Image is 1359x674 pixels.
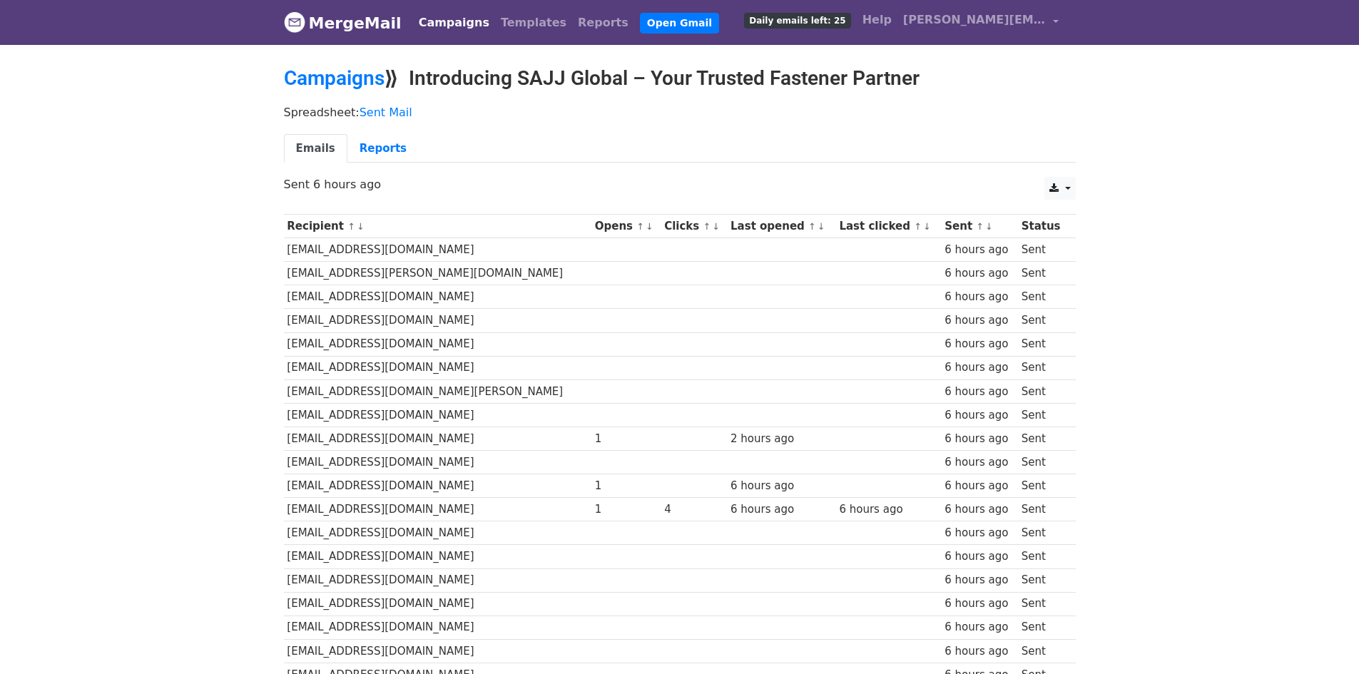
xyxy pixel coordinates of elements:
[591,215,661,238] th: Opens
[284,66,1076,91] h2: ⟫ Introducing SAJJ Global – Your Trusted Fastener Partner
[945,501,1014,518] div: 6 hours ago
[347,134,419,163] a: Reports
[945,242,1014,258] div: 6 hours ago
[914,221,922,232] a: ↑
[284,11,305,33] img: MergeMail logo
[595,431,658,447] div: 1
[1018,545,1068,568] td: Sent
[945,525,1014,541] div: 6 hours ago
[1018,215,1068,238] th: Status
[1018,592,1068,616] td: Sent
[945,572,1014,588] div: 6 hours ago
[360,106,412,119] a: Sent Mail
[664,501,723,518] div: 4
[945,454,1014,471] div: 6 hours ago
[284,616,591,639] td: [EMAIL_ADDRESS][DOMAIN_NAME]
[640,13,719,34] a: Open Gmail
[941,215,1017,238] th: Sent
[727,215,835,238] th: Last opened
[903,11,1046,29] span: [PERSON_NAME][EMAIL_ADDRESS][DOMAIN_NAME]
[744,13,850,29] span: Daily emails left: 25
[284,498,591,521] td: [EMAIL_ADDRESS][DOMAIN_NAME]
[1018,451,1068,474] td: Sent
[661,215,727,238] th: Clicks
[595,501,658,518] div: 1
[1018,521,1068,545] td: Sent
[945,359,1014,376] div: 6 hours ago
[284,521,591,545] td: [EMAIL_ADDRESS][DOMAIN_NAME]
[284,639,591,663] td: [EMAIL_ADDRESS][DOMAIN_NAME]
[1018,356,1068,379] td: Sent
[712,221,720,232] a: ↓
[945,265,1014,282] div: 6 hours ago
[413,9,495,37] a: Campaigns
[738,6,856,34] a: Daily emails left: 25
[284,356,591,379] td: [EMAIL_ADDRESS][DOMAIN_NAME]
[284,238,591,262] td: [EMAIL_ADDRESS][DOMAIN_NAME]
[945,431,1014,447] div: 6 hours ago
[945,548,1014,565] div: 6 hours ago
[731,478,833,494] div: 6 hours ago
[284,177,1076,192] p: Sent 6 hours ago
[839,501,937,518] div: 6 hours ago
[731,501,833,518] div: 6 hours ago
[636,221,644,232] a: ↑
[347,221,355,232] a: ↑
[646,221,653,232] a: ↓
[572,9,634,37] a: Reports
[985,221,993,232] a: ↓
[284,262,591,285] td: [EMAIL_ADDRESS][PERSON_NAME][DOMAIN_NAME]
[595,478,658,494] div: 1
[495,9,572,37] a: Templates
[945,336,1014,352] div: 6 hours ago
[703,221,711,232] a: ↑
[284,592,591,616] td: [EMAIL_ADDRESS][DOMAIN_NAME]
[1018,403,1068,427] td: Sent
[945,312,1014,329] div: 6 hours ago
[284,379,591,403] td: [EMAIL_ADDRESS][DOMAIN_NAME][PERSON_NAME]
[1018,309,1068,332] td: Sent
[284,105,1076,120] p: Spreadsheet:
[836,215,942,238] th: Last clicked
[857,6,897,34] a: Help
[1018,568,1068,592] td: Sent
[284,474,591,498] td: [EMAIL_ADDRESS][DOMAIN_NAME]
[1018,474,1068,498] td: Sent
[945,619,1014,635] div: 6 hours ago
[923,221,931,232] a: ↓
[357,221,365,232] a: ↓
[1018,332,1068,356] td: Sent
[945,407,1014,424] div: 6 hours ago
[945,289,1014,305] div: 6 hours ago
[897,6,1064,39] a: [PERSON_NAME][EMAIL_ADDRESS][DOMAIN_NAME]
[945,596,1014,612] div: 6 hours ago
[1018,379,1068,403] td: Sent
[945,478,1014,494] div: 6 hours ago
[284,285,591,309] td: [EMAIL_ADDRESS][DOMAIN_NAME]
[284,309,591,332] td: [EMAIL_ADDRESS][DOMAIN_NAME]
[284,215,591,238] th: Recipient
[1018,639,1068,663] td: Sent
[818,221,825,232] a: ↓
[284,134,347,163] a: Emails
[284,332,591,356] td: [EMAIL_ADDRESS][DOMAIN_NAME]
[284,66,385,90] a: Campaigns
[945,384,1014,400] div: 6 hours ago
[976,221,984,232] a: ↑
[1018,238,1068,262] td: Sent
[1018,285,1068,309] td: Sent
[284,568,591,592] td: [EMAIL_ADDRESS][DOMAIN_NAME]
[1018,427,1068,450] td: Sent
[1018,498,1068,521] td: Sent
[1018,262,1068,285] td: Sent
[284,403,591,427] td: [EMAIL_ADDRESS][DOMAIN_NAME]
[1018,616,1068,639] td: Sent
[284,451,591,474] td: [EMAIL_ADDRESS][DOMAIN_NAME]
[284,545,591,568] td: [EMAIL_ADDRESS][DOMAIN_NAME]
[284,427,591,450] td: [EMAIL_ADDRESS][DOMAIN_NAME]
[284,8,402,38] a: MergeMail
[731,431,833,447] div: 2 hours ago
[945,643,1014,660] div: 6 hours ago
[808,221,816,232] a: ↑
